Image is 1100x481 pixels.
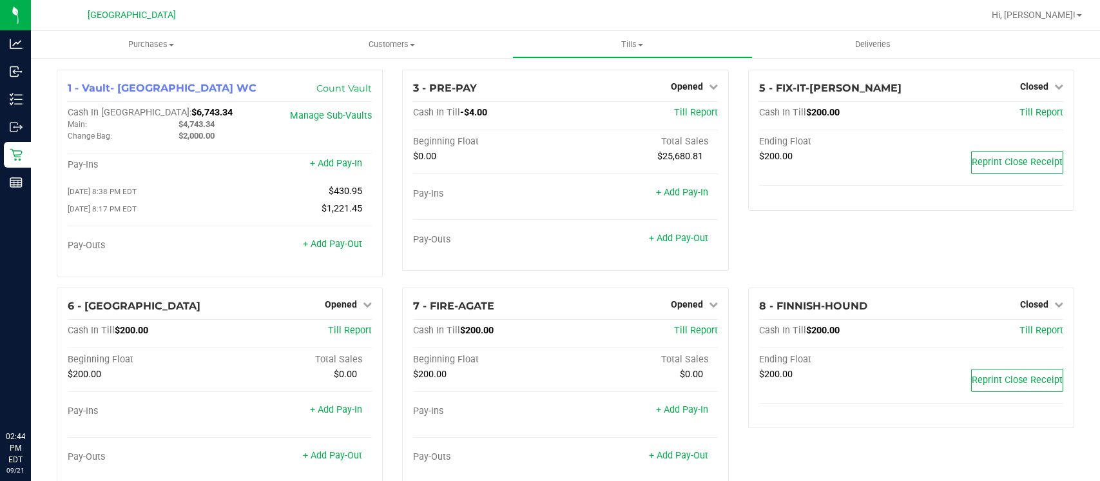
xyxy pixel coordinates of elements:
[460,107,487,118] span: -$4.00
[220,354,372,366] div: Total Sales
[10,148,23,161] inline-svg: Retail
[657,151,703,162] span: $25,680.81
[413,451,565,463] div: Pay-Outs
[303,239,362,250] a: + Add Pay-Out
[671,299,703,309] span: Opened
[68,132,112,141] span: Change Bag:
[31,39,271,50] span: Purchases
[759,354,911,366] div: Ending Float
[806,107,840,118] span: $200.00
[680,369,703,380] span: $0.00
[329,186,362,197] span: $430.95
[1020,81,1048,92] span: Closed
[10,93,23,106] inline-svg: Inventory
[759,151,793,162] span: $200.00
[413,82,477,94] span: 3 - PRE-PAY
[316,83,372,94] a: Count Vault
[68,187,137,196] span: [DATE] 8:38 PM EDT
[179,119,215,129] span: $4,743.34
[290,110,372,121] a: Manage Sub-Vaults
[674,325,718,336] a: Till Report
[10,176,23,189] inline-svg: Reports
[413,188,565,200] div: Pay-Ins
[972,157,1063,168] span: Reprint Close Receipt
[460,325,494,336] span: $200.00
[649,233,708,244] a: + Add Pay-Out
[971,369,1063,392] button: Reprint Close Receipt
[759,82,902,94] span: 5 - FIX-IT-[PERSON_NAME]
[68,204,137,213] span: [DATE] 8:17 PM EDT
[413,151,436,162] span: $0.00
[303,450,362,461] a: + Add Pay-Out
[1019,325,1063,336] a: Till Report
[68,369,101,380] span: $200.00
[334,369,357,380] span: $0.00
[191,107,233,118] span: $6,743.34
[674,107,718,118] a: Till Report
[838,39,908,50] span: Deliveries
[1019,107,1063,118] a: Till Report
[413,406,565,417] div: Pay-Ins
[68,159,220,171] div: Pay-Ins
[972,375,1063,386] span: Reprint Close Receipt
[413,325,460,336] span: Cash In Till
[759,325,806,336] span: Cash In Till
[656,404,708,415] a: + Add Pay-In
[179,131,215,141] span: $2,000.00
[671,81,703,92] span: Opened
[38,376,53,391] iframe: Resource center unread badge
[271,31,512,58] a: Customers
[10,37,23,50] inline-svg: Analytics
[310,404,362,415] a: + Add Pay-In
[68,82,256,94] span: 1 - Vault- [GEOGRAPHIC_DATA] WC
[328,325,372,336] a: Till Report
[413,369,447,380] span: $200.00
[759,300,867,312] span: 8 - FINNISH-HOUND
[513,39,752,50] span: Tills
[565,136,717,148] div: Total Sales
[1020,299,1048,309] span: Closed
[68,451,220,463] div: Pay-Outs
[88,10,176,21] span: [GEOGRAPHIC_DATA]
[6,466,25,475] p: 09/21
[272,39,511,50] span: Customers
[413,354,565,366] div: Beginning Float
[10,121,23,133] inline-svg: Outbound
[310,158,362,169] a: + Add Pay-In
[13,378,52,417] iframe: Resource center
[413,234,565,246] div: Pay-Outs
[68,120,87,129] span: Main:
[806,325,840,336] span: $200.00
[68,300,200,312] span: 6 - [GEOGRAPHIC_DATA]
[68,354,220,366] div: Beginning Float
[6,431,25,466] p: 02:44 PM EDT
[512,31,753,58] a: Tills
[325,299,357,309] span: Opened
[753,31,993,58] a: Deliveries
[68,107,191,118] span: Cash In [GEOGRAPHIC_DATA]:
[413,136,565,148] div: Beginning Float
[759,369,793,380] span: $200.00
[68,406,220,417] div: Pay-Ins
[649,450,708,461] a: + Add Pay-Out
[68,240,220,251] div: Pay-Outs
[565,354,717,366] div: Total Sales
[322,203,362,214] span: $1,221.45
[68,325,115,336] span: Cash In Till
[759,136,911,148] div: Ending Float
[992,10,1076,20] span: Hi, [PERSON_NAME]!
[971,151,1063,174] button: Reprint Close Receipt
[656,187,708,198] a: + Add Pay-In
[115,325,148,336] span: $200.00
[31,31,271,58] a: Purchases
[413,300,494,312] span: 7 - FIRE-AGATE
[10,65,23,78] inline-svg: Inbound
[413,107,460,118] span: Cash In Till
[759,107,806,118] span: Cash In Till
